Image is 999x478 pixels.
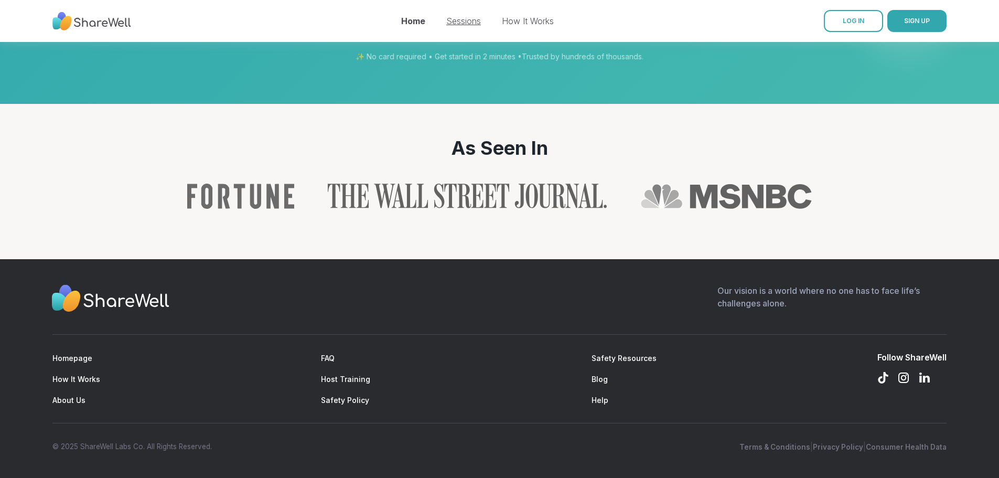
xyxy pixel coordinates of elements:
[640,184,812,209] img: MSNBC logo
[68,137,932,158] h2: As Seen In
[592,375,608,384] a: Blog
[52,354,92,363] a: Homepage
[502,16,554,26] a: How It Works
[592,396,608,405] a: Help
[863,441,866,452] span: |
[52,375,100,384] a: How It Works
[640,184,812,209] a: Read ShareWell coverage in MSNBC
[52,7,131,36] img: ShareWell Nav Logo
[187,184,294,209] img: Fortune logo
[328,184,607,209] img: The Wall Street Journal logo
[843,17,864,25] span: LOG IN
[717,284,947,317] p: Our vision is a world where no one has to face life’s challenges alone.
[187,184,294,209] a: Read ShareWell coverage in Fortune
[813,443,863,451] a: Privacy Policy
[52,441,212,452] div: © 2025 ShareWell Labs Co. All Rights Reserved.
[446,16,481,26] a: Sessions
[810,441,813,452] span: |
[52,396,85,405] a: About Us
[866,443,947,451] a: Consumer Health Data
[328,184,607,209] a: Read ShareWell coverage in The Wall Street Journal
[231,51,768,62] p: ✨ No card required • Get started in 2 minutes • Trusted by hundreds of thousands.
[321,375,370,384] a: Host Training
[401,16,425,26] a: Home
[592,354,657,363] a: Safety Resources
[321,396,369,405] a: Safety Policy
[904,17,930,25] span: SIGN UP
[824,10,883,32] a: LOG IN
[739,443,810,451] a: Terms & Conditions
[51,284,169,315] img: Sharewell
[321,354,335,363] a: FAQ
[877,352,947,363] div: Follow ShareWell
[887,10,947,32] button: SIGN UP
